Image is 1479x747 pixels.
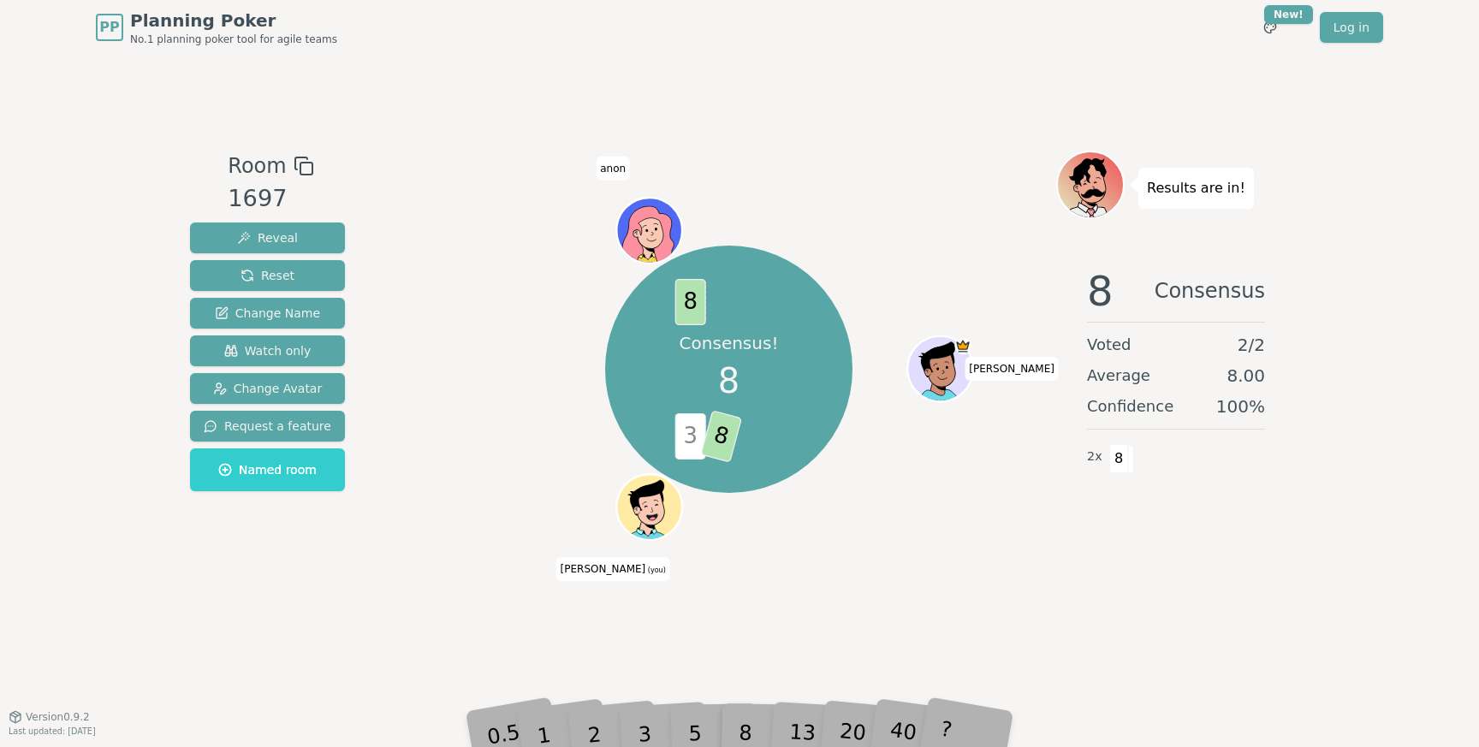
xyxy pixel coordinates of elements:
[190,298,345,329] button: Change Name
[213,380,323,397] span: Change Avatar
[26,710,90,724] span: Version 0.9.2
[1255,12,1286,43] button: New!
[1087,270,1114,311] span: 8
[1087,448,1102,466] span: 2 x
[674,413,705,459] span: 3
[645,566,666,574] span: (you)
[190,448,345,491] button: Named room
[130,9,337,33] span: Planning Poker
[9,710,90,724] button: Version0.9.2
[218,461,317,478] span: Named room
[1238,333,1265,357] span: 2 / 2
[1087,333,1132,357] span: Voted
[237,229,298,246] span: Reveal
[1320,12,1383,43] a: Log in
[1087,394,1173,418] span: Confidence
[96,9,337,46] a: PPPlanning PokerNo.1 planning poker tool for agile teams
[1087,364,1150,388] span: Average
[1155,270,1265,311] span: Consensus
[9,726,96,736] span: Last updated: [DATE]
[1216,394,1265,418] span: 100 %
[130,33,337,46] span: No.1 planning poker tool for agile teams
[228,181,313,216] div: 1697
[700,410,742,462] span: 8
[99,17,119,38] span: PP
[224,342,312,359] span: Watch only
[718,355,739,406] span: 8
[674,279,705,325] span: 8
[1264,5,1313,24] div: New!
[1109,444,1129,473] span: 8
[228,151,286,181] span: Room
[1227,364,1265,388] span: 8.00
[190,411,345,442] button: Request a feature
[556,557,670,581] span: Click to change your name
[190,222,345,253] button: Reveal
[1147,176,1245,200] p: Results are in!
[596,157,630,181] span: Click to change your name
[954,338,971,354] span: Tomas is the host
[215,305,320,322] span: Change Name
[204,418,331,435] span: Request a feature
[190,335,345,366] button: Watch only
[190,373,345,404] button: Change Avatar
[680,331,779,355] p: Consensus!
[241,267,294,284] span: Reset
[190,260,345,291] button: Reset
[618,477,680,538] button: Click to change your avatar
[965,357,1059,381] span: Click to change your name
